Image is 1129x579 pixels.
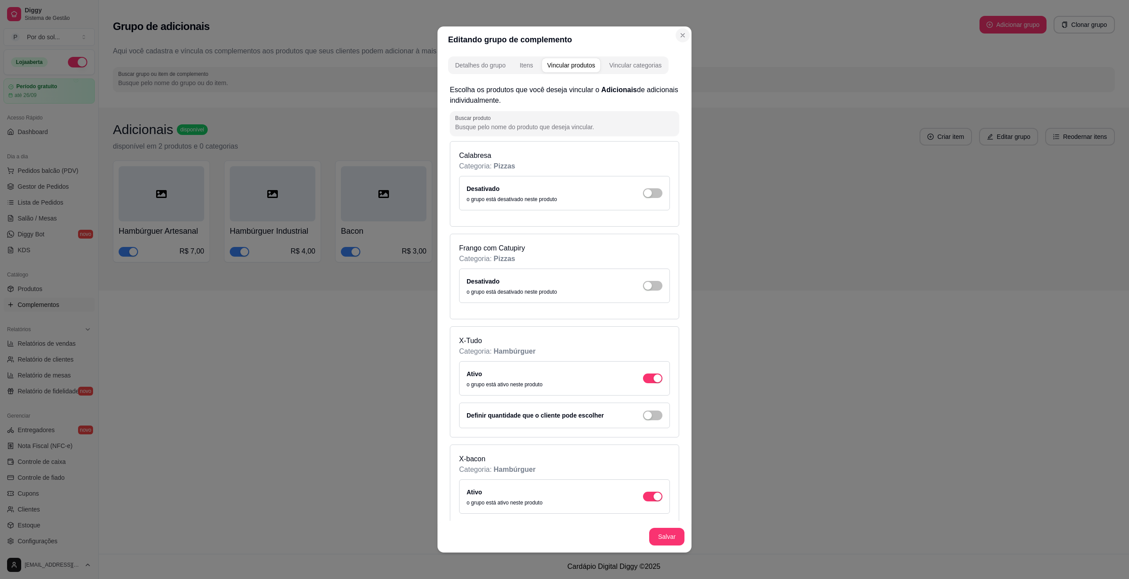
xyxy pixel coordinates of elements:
[459,243,670,254] p: Frango com Catupiry
[493,162,515,170] span: Pizzas
[520,61,533,70] div: Itens
[493,255,515,262] span: Pizzas
[459,161,670,172] p: Categoria:
[493,466,535,473] span: Hambúrguer
[459,464,670,475] p: Categoria:
[649,528,684,545] button: Salvar
[448,56,681,74] div: complement-group
[467,278,500,285] label: Desativado
[467,412,604,419] label: Definir quantidade que o cliente pode escolher
[459,254,670,264] p: Categoria:
[467,499,542,506] p: o grupo está ativo neste produto
[467,196,557,203] p: o grupo está desativado neste produto
[601,86,637,93] span: Adicionais
[455,114,494,122] label: Buscar produto
[450,85,679,106] h2: Escolha os produtos que você deseja vincular o de adicionais individualmente.
[676,28,690,42] button: Close
[459,336,670,346] p: X-Tudo
[459,346,670,357] p: Categoria:
[455,61,505,70] div: Detalhes do grupo
[467,381,542,388] p: o grupo está ativo neste produto
[455,123,674,131] input: Buscar produto
[467,370,482,377] label: Ativo
[448,56,669,74] div: complement-group
[493,347,535,355] span: Hambúrguer
[609,61,662,70] div: Vincular categorias
[437,26,692,53] header: Editando grupo de complemento
[467,185,500,192] label: Desativado
[467,288,557,295] p: o grupo está desativado neste produto
[547,61,595,70] div: Vincular produtos
[459,454,670,464] p: X-bacon
[467,489,482,496] label: Ativo
[459,150,670,161] p: Calabresa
